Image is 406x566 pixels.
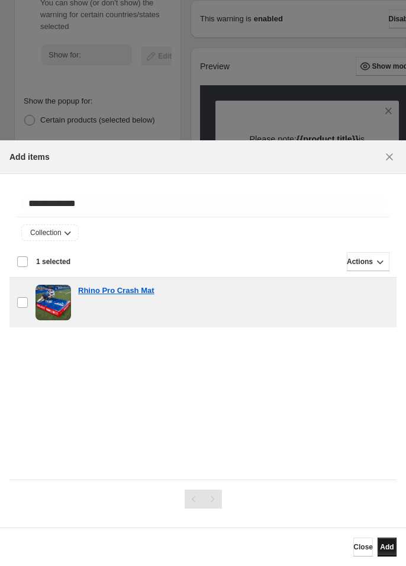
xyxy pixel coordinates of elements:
[380,147,399,166] button: Close
[36,257,70,266] span: 1 selected
[36,285,71,320] img: Rhino Pro Crash Mat
[22,225,78,240] button: Collection
[353,538,373,557] button: Close
[9,151,50,163] h2: Add items
[378,538,397,557] button: Add
[30,228,62,237] span: Collection
[353,542,373,552] span: Close
[185,490,222,509] nav: Pagination
[347,257,373,266] span: Actions
[347,252,389,271] button: Actions
[380,542,394,552] span: Add
[78,285,154,297] a: Rhino Pro Crash Mat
